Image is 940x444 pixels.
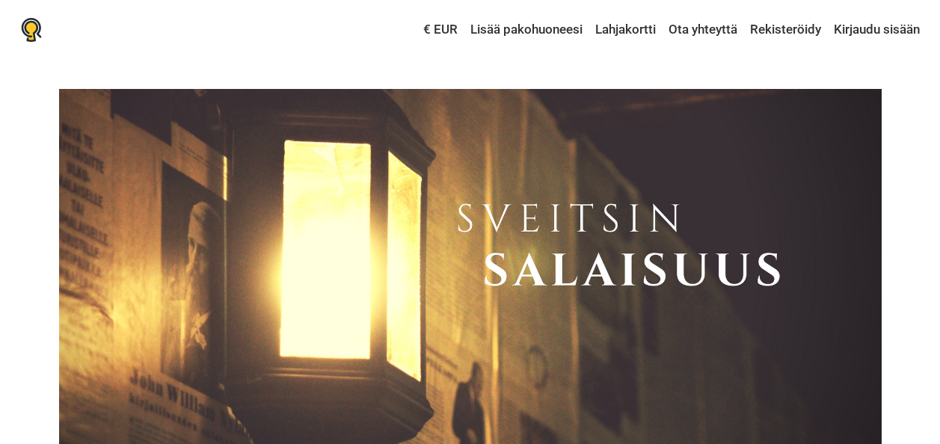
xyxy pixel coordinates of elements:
[21,18,42,42] img: Nowescape logo
[746,16,825,43] a: Rekisteröidy
[592,16,660,43] a: Lahjakortti
[467,16,586,43] a: Lisää pakohuoneesi
[420,16,461,43] a: € EUR
[665,16,741,43] a: Ota yhteyttä
[830,16,920,43] a: Kirjaudu sisään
